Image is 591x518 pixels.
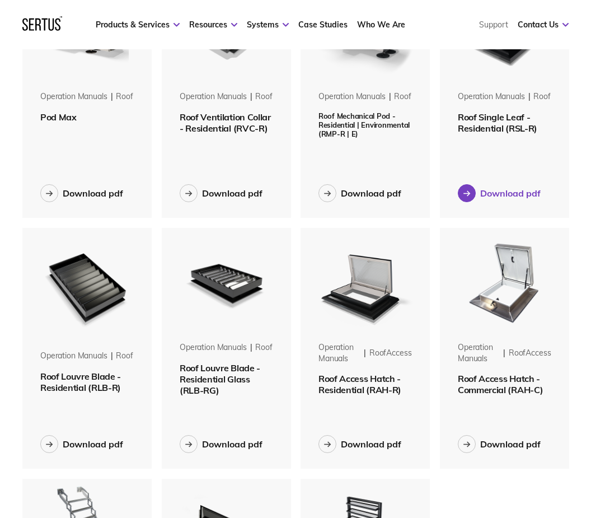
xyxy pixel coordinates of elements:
span: Roof Mechanical Pod - Residential | Environmental (RMP-R | E) [318,111,410,139]
a: Support [479,20,508,30]
div: roof [394,91,411,102]
div: Operation Manuals [40,351,107,362]
div: Download pdf [480,188,541,199]
div: Download pdf [63,188,123,199]
span: Roof Access Hatch - Commercial (RAH-C) [458,373,543,395]
span: Roof Ventilation Collar - Residential (RVC-R) [180,111,271,134]
span: Roof Louvre Blade - Residential (RLB-R) [40,371,121,393]
div: Operation Manuals [180,91,247,102]
button: Download pdf [318,184,401,202]
button: Download pdf [458,435,541,453]
div: roofAccess [369,348,412,359]
span: Pod Max [40,111,77,123]
span: Roof Single Leaf - Residential (RSL-R) [458,111,537,134]
button: Download pdf [40,435,123,453]
div: roof [255,91,272,102]
button: Download pdf [180,184,262,202]
a: Contact Us [518,20,569,30]
button: Download pdf [318,435,401,453]
a: Products & Services [96,20,180,30]
button: Download pdf [180,435,262,453]
button: Download pdf [40,184,123,202]
div: Download pdf [63,438,123,450]
div: Operation Manuals [458,91,525,102]
div: Operation Manuals [318,91,386,102]
div: roof [255,342,272,353]
button: Download pdf [458,184,541,202]
div: Operation Manuals [40,91,107,102]
div: roofAccess [509,348,551,359]
a: Resources [189,20,237,30]
div: Operation Manuals [180,342,247,353]
div: Download pdf [341,188,401,199]
a: Case Studies [298,20,348,30]
div: roof [116,351,133,362]
div: roof [533,91,550,102]
div: Operation Manuals [318,342,360,364]
span: Roof Access Hatch - Residential (RAH-R) [318,373,401,395]
a: Systems [247,20,289,30]
div: Download pdf [341,438,401,450]
div: Operation Manuals [458,342,500,364]
div: roof [116,91,133,102]
div: Download pdf [202,188,262,199]
div: Download pdf [480,438,541,450]
a: Who We Are [357,20,405,30]
div: Download pdf [202,438,262,450]
span: Roof Louvre Blade - Residential Glass (RLB-RG) [180,362,260,396]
